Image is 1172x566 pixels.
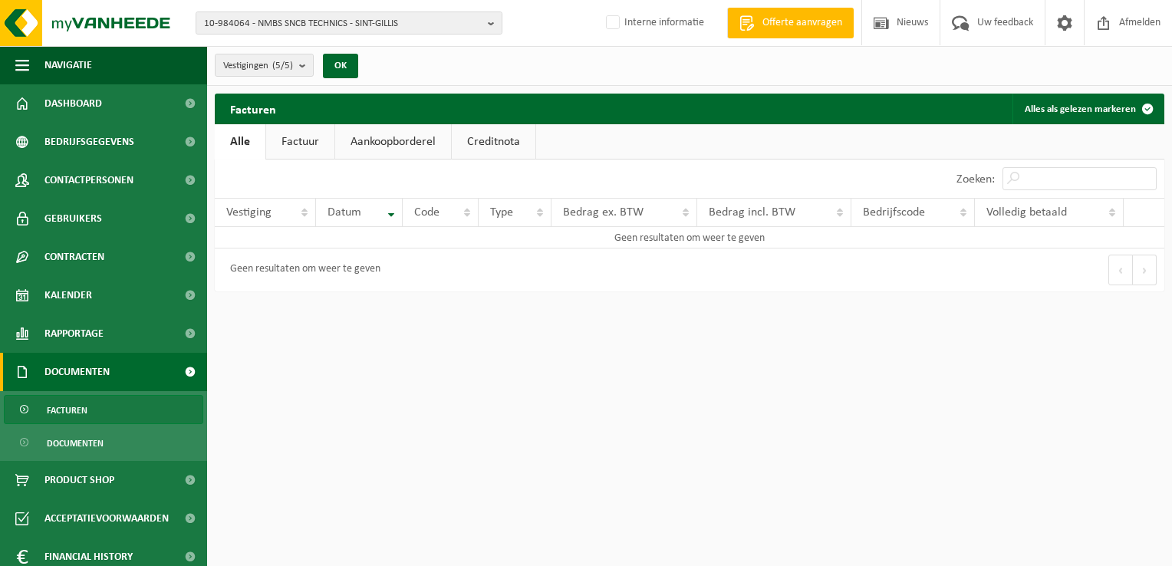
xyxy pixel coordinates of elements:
span: Volledig betaald [986,206,1067,219]
span: Product Shop [44,461,114,499]
div: Geen resultaten om weer te geven [222,256,380,284]
span: Contactpersonen [44,161,133,199]
button: Next [1133,255,1157,285]
span: Datum [328,206,361,219]
button: Vestigingen(5/5) [215,54,314,77]
button: 10-984064 - NMBS SNCB TECHNICS - SINT-GILLIS [196,12,502,35]
count: (5/5) [272,61,293,71]
span: Vestigingen [223,54,293,77]
span: Contracten [44,238,104,276]
span: Acceptatievoorwaarden [44,499,169,538]
span: Bedrag ex. BTW [563,206,644,219]
span: Kalender [44,276,92,314]
span: Navigatie [44,46,92,84]
h2: Facturen [215,94,291,123]
button: OK [323,54,358,78]
span: Bedrag incl. BTW [709,206,795,219]
span: Code [414,206,439,219]
span: Type [490,206,513,219]
a: Factuur [266,124,334,160]
span: Documenten [47,429,104,458]
label: Interne informatie [603,12,704,35]
button: Alles als gelezen markeren [1012,94,1163,124]
a: Facturen [4,395,203,424]
a: Alle [215,124,265,160]
span: 10-984064 - NMBS SNCB TECHNICS - SINT-GILLIS [204,12,482,35]
td: Geen resultaten om weer te geven [215,227,1164,248]
span: Gebruikers [44,199,102,238]
a: Creditnota [452,124,535,160]
a: Documenten [4,428,203,457]
span: Facturen [47,396,87,425]
a: Aankoopborderel [335,124,451,160]
span: Rapportage [44,314,104,353]
span: Bedrijfscode [863,206,925,219]
span: Vestiging [226,206,272,219]
label: Zoeken: [956,173,995,186]
a: Offerte aanvragen [727,8,854,38]
button: Previous [1108,255,1133,285]
span: Offerte aanvragen [759,15,846,31]
span: Documenten [44,353,110,391]
span: Bedrijfsgegevens [44,123,134,161]
span: Dashboard [44,84,102,123]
